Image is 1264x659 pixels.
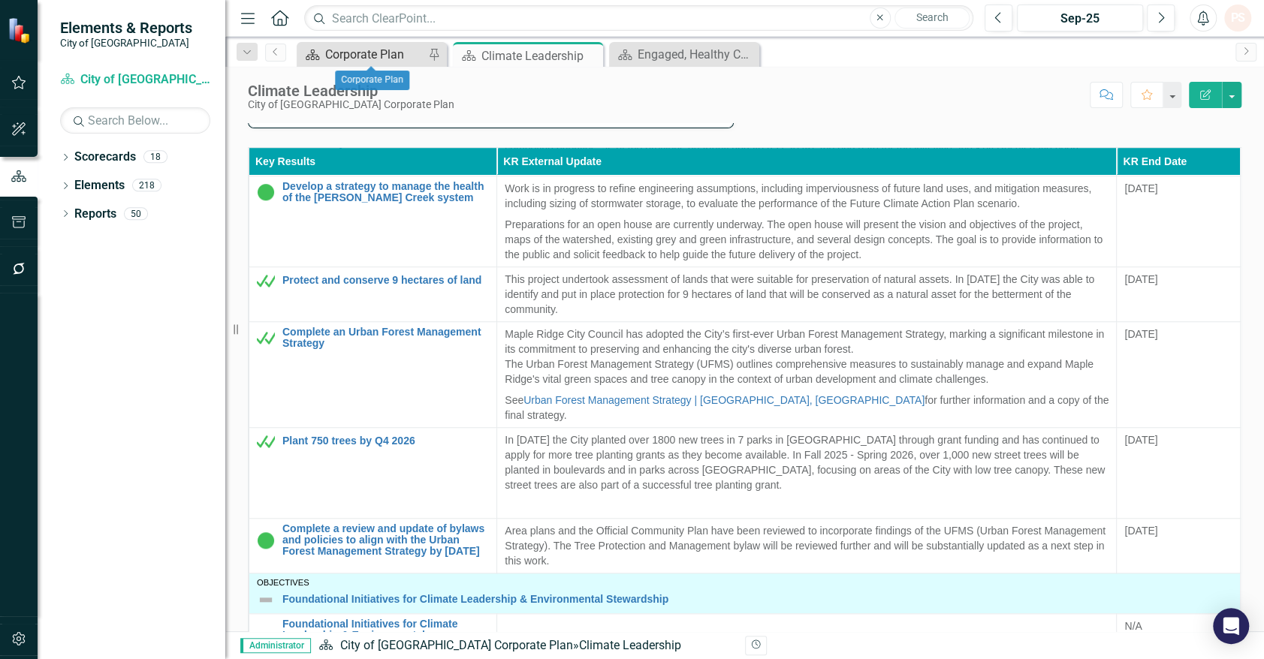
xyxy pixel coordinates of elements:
a: Foundational Initiatives for Climate Leadership & Environmental Stewardship [282,594,1232,605]
a: Complete a review and update of bylaws and policies to align with the Urban Forest Management Str... [282,523,489,558]
p: In [DATE] the City planted over 1800 new trees in 7 parks in [GEOGRAPHIC_DATA] through grant fund... [505,432,1109,495]
img: ClearPoint Strategy [8,17,34,44]
td: Double-Click to Edit [497,321,1117,427]
a: Scorecards [74,149,136,166]
div: Objectives [257,578,1232,587]
a: Reports [74,206,116,223]
span: [DATE] [1124,434,1157,446]
a: Urban Forest Management Strategy | [GEOGRAPHIC_DATA], [GEOGRAPHIC_DATA] [523,394,925,406]
div: Sep-25 [1022,10,1138,28]
div: Engaged, Healthy Community [638,45,756,64]
a: Develop a strategy to manage the health of the [PERSON_NAME] Creek system [282,181,489,204]
td: Double-Click to Edit [497,613,1117,657]
span: Search [916,11,948,23]
div: Corporate Plan [335,71,409,90]
td: Double-Click to Edit Right Click for Context Menu [249,176,497,266]
p: Area plans and the Official Community Plan have been reviewed to incorporate findings of the UFMS... [505,523,1109,568]
td: Double-Click to Edit [497,176,1117,266]
button: Sep-25 [1017,5,1143,32]
td: Double-Click to Edit Right Click for Context Menu [249,613,497,657]
a: City of [GEOGRAPHIC_DATA] Corporate Plan [339,638,572,652]
a: Corporate Plan [300,45,424,64]
a: Protect and conserve 9 hectares of land [282,275,489,286]
span: [DATE] [1124,525,1157,537]
a: Elements [74,177,125,194]
td: Double-Click to Edit [1117,176,1241,266]
td: Double-Click to Edit [1117,613,1241,657]
td: Double-Click to Edit [1117,266,1241,321]
td: Double-Click to Edit Right Click for Context Menu [249,266,497,321]
td: Double-Click to Edit [1117,518,1241,573]
span: [DATE] [1124,182,1157,194]
a: Engaged, Healthy Community [613,45,756,64]
img: Not Defined [257,591,275,609]
p: See for further information and a copy of the final strategy. [505,390,1109,423]
td: Double-Click to Edit [1117,427,1241,518]
span: Administrator [240,638,311,653]
p: Maple Ridge City Council has adopted the City’s first-ever Urban Forest Management Strategy, mark... [505,326,1109,357]
td: Double-Click to Edit [497,266,1117,321]
img: Met [257,272,275,290]
td: Double-Click to Edit [497,518,1117,573]
div: » [318,637,733,654]
td: Double-Click to Edit [497,427,1117,518]
td: Double-Click to Edit Right Click for Context Menu [249,427,497,518]
img: In Progress [257,531,275,549]
small: City of [GEOGRAPHIC_DATA] [60,37,192,49]
div: Climate Leadership [248,83,454,99]
button: PS [1224,5,1251,32]
img: Met [257,329,275,347]
td: Double-Click to Edit Right Click for Context Menu [249,518,497,573]
span: [DATE] [1124,328,1157,340]
img: In Progress [257,183,275,201]
div: Climate Leadership [578,638,680,652]
div: 18 [143,151,167,164]
p: Work is in progress to refine engineering assumptions, including imperviousness of future land us... [505,181,1109,214]
div: 218 [132,179,161,192]
div: City of [GEOGRAPHIC_DATA] Corporate Plan [248,99,454,110]
p: The Urban Forest Management Strategy (UFMS) outlines comprehensive measures to sustainably manage... [505,357,1109,390]
p: Preparations for an open house are currently underway. The open house will present the vision and... [505,214,1109,262]
td: Double-Click to Edit Right Click for Context Menu [249,573,1241,613]
input: Search ClearPoint... [304,5,973,32]
a: Foundational Initiatives for Climate Leadership & Environmental Stewardship [282,618,489,653]
div: Climate Leadership [481,47,599,65]
td: Double-Click to Edit Right Click for Context Menu [249,321,497,427]
img: Met [257,432,275,450]
img: Not Defined [257,627,275,645]
td: Double-Click to Edit [1117,321,1241,427]
div: N/A [1124,618,1232,633]
div: Corporate Plan [325,45,424,64]
a: City of [GEOGRAPHIC_DATA] Corporate Plan [60,71,210,89]
a: Plant 750 trees by Q4 2026 [282,435,489,447]
input: Search Below... [60,107,210,134]
button: Search [894,8,970,29]
div: Open Intercom Messenger [1213,608,1249,644]
span: [DATE] [1124,273,1157,285]
span: Elements & Reports [60,19,192,37]
div: 50 [124,207,148,220]
a: Complete an Urban Forest Management Strategy [282,326,489,350]
p: This project undertook assessment of lands that were suitable for preservation of natural assets.... [505,272,1109,317]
